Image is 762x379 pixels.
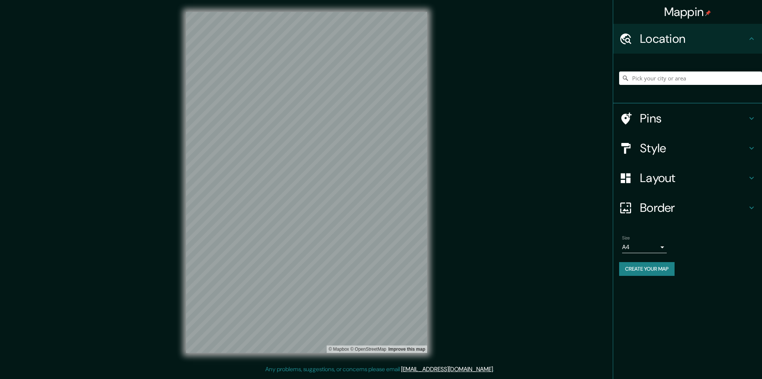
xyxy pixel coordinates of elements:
p: Any problems, suggestions, or concerns please email . [265,365,494,374]
button: Create your map [619,262,675,276]
a: [EMAIL_ADDRESS][DOMAIN_NAME] [401,365,493,373]
label: Size [622,235,630,241]
canvas: Map [186,12,427,353]
a: Map feedback [388,347,425,352]
div: Layout [613,163,762,193]
input: Pick your city or area [619,71,762,85]
img: pin-icon.png [705,10,711,16]
div: Pins [613,103,762,133]
h4: Style [640,141,747,156]
div: Border [613,193,762,223]
h4: Pins [640,111,747,126]
a: Mapbox [329,347,349,352]
h4: Location [640,31,747,46]
div: . [495,365,497,374]
div: . [494,365,495,374]
div: Location [613,24,762,54]
h4: Mappin [664,4,711,19]
div: A4 [622,241,667,253]
div: Style [613,133,762,163]
a: OpenStreetMap [350,347,386,352]
h4: Layout [640,171,747,185]
h4: Border [640,200,747,215]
